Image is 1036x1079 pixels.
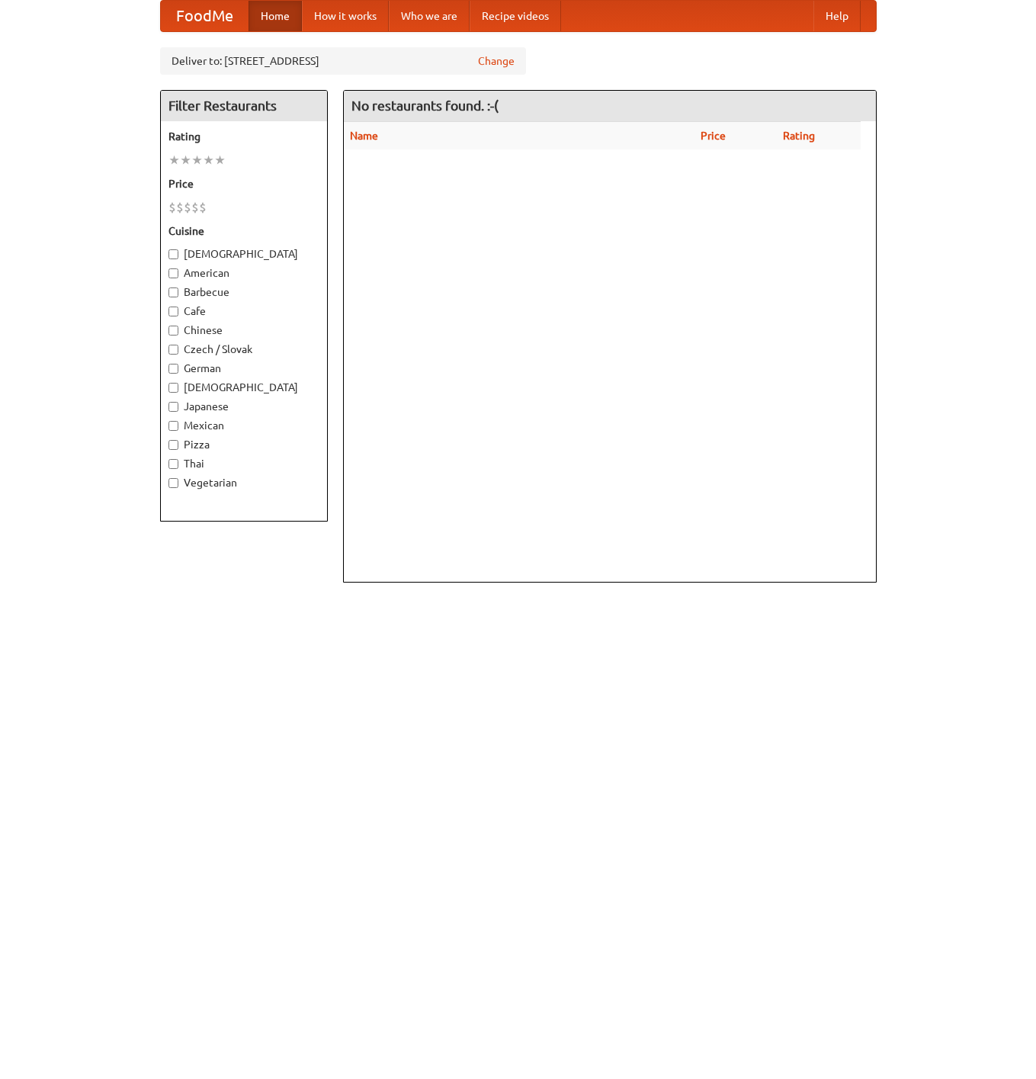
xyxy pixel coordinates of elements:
[478,53,515,69] a: Change
[168,129,319,144] h5: Rating
[168,402,178,412] input: Japanese
[168,345,178,355] input: Czech / Slovak
[168,152,180,169] li: ★
[249,1,302,31] a: Home
[351,98,499,113] ng-pluralize: No restaurants found. :-(
[161,1,249,31] a: FoodMe
[168,326,178,336] input: Chinese
[180,152,191,169] li: ★
[168,323,319,338] label: Chinese
[783,130,815,142] a: Rating
[470,1,561,31] a: Recipe videos
[191,199,199,216] li: $
[168,418,319,433] label: Mexican
[168,223,319,239] h5: Cuisine
[168,287,178,297] input: Barbecue
[701,130,726,142] a: Price
[160,47,526,75] div: Deliver to: [STREET_ADDRESS]
[168,176,319,191] h5: Price
[168,421,178,431] input: Mexican
[168,307,178,316] input: Cafe
[161,91,327,121] h4: Filter Restaurants
[168,459,178,469] input: Thai
[168,249,178,259] input: [DEMOGRAPHIC_DATA]
[168,265,319,281] label: American
[168,284,319,300] label: Barbecue
[168,456,319,471] label: Thai
[168,199,176,216] li: $
[168,268,178,278] input: American
[176,199,184,216] li: $
[813,1,861,31] a: Help
[168,364,178,374] input: German
[199,199,207,216] li: $
[168,361,319,376] label: German
[389,1,470,31] a: Who we are
[168,342,319,357] label: Czech / Slovak
[168,437,319,452] label: Pizza
[191,152,203,169] li: ★
[168,383,178,393] input: [DEMOGRAPHIC_DATA]
[168,246,319,262] label: [DEMOGRAPHIC_DATA]
[168,399,319,414] label: Japanese
[203,152,214,169] li: ★
[184,199,191,216] li: $
[214,152,226,169] li: ★
[168,478,178,488] input: Vegetarian
[168,380,319,395] label: [DEMOGRAPHIC_DATA]
[350,130,378,142] a: Name
[302,1,389,31] a: How it works
[168,303,319,319] label: Cafe
[168,440,178,450] input: Pizza
[168,475,319,490] label: Vegetarian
